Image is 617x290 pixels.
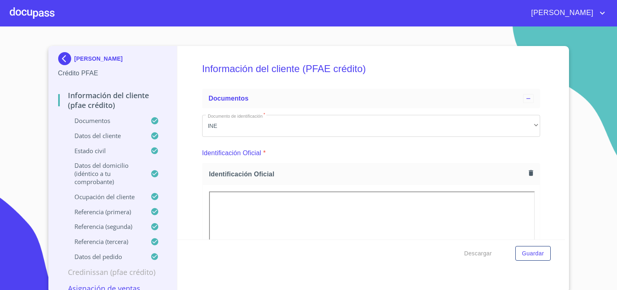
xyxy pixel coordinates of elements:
[58,193,151,201] p: Ocupación del Cliente
[209,95,249,102] span: Documentos
[209,170,525,178] span: Identificación Oficial
[74,55,123,62] p: [PERSON_NAME]
[58,52,168,68] div: [PERSON_NAME]
[58,267,168,277] p: Credinissan (PFAE crédito)
[58,237,151,246] p: Referencia (tercera)
[58,147,151,155] p: Estado Civil
[202,148,262,158] p: Identificación Oficial
[58,253,151,261] p: Datos del pedido
[202,115,540,137] div: INE
[58,132,151,140] p: Datos del cliente
[461,246,495,261] button: Descargar
[58,116,151,125] p: Documentos
[464,248,492,259] span: Descargar
[515,246,550,261] button: Guardar
[522,248,544,259] span: Guardar
[202,52,540,86] h5: Información del cliente (PFAE crédito)
[202,89,540,108] div: Documentos
[58,208,151,216] p: Referencia (primera)
[58,161,151,186] p: Datos del domicilio (idéntico a tu comprobante)
[58,68,168,78] p: Crédito PFAE
[58,52,74,65] img: Docupass spot blue
[58,222,151,231] p: Referencia (segunda)
[525,7,607,20] button: account of current user
[58,90,168,110] p: Información del cliente (PFAE crédito)
[525,7,597,20] span: [PERSON_NAME]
